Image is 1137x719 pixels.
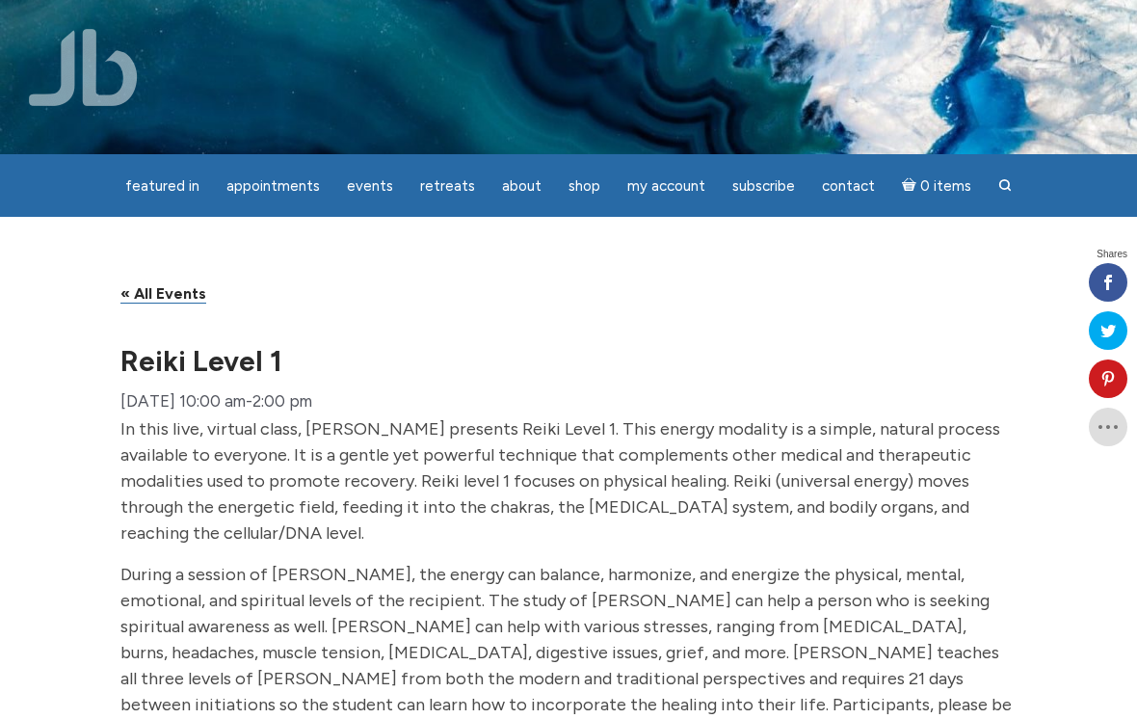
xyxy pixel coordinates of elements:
a: Events [335,168,405,205]
a: featured in [114,168,211,205]
span: [DATE] 10:00 am [120,391,246,411]
span: Appointments [226,177,320,195]
span: Shop [568,177,600,195]
a: « All Events [120,284,206,304]
a: Cart0 items [890,166,983,205]
span: Shares [1097,250,1127,259]
a: Retreats [409,168,487,205]
span: featured in [125,177,199,195]
span: Events [347,177,393,195]
span: 2:00 pm [252,391,312,411]
span: About [502,177,542,195]
i: Cart [902,177,920,195]
a: Subscribe [721,168,806,205]
span: Contact [822,177,875,195]
span: 0 items [920,179,971,194]
img: Jamie Butler. The Everyday Medium [29,29,138,106]
h1: Reiki Level 1 [120,348,1017,376]
span: My Account [627,177,705,195]
a: My Account [616,168,717,205]
span: Retreats [420,177,475,195]
p: In this live, virtual class, [PERSON_NAME] presents Reiki Level 1. This energy modality is a simp... [120,416,1017,546]
a: Contact [810,168,886,205]
a: Shop [557,168,612,205]
a: About [490,168,553,205]
span: Subscribe [732,177,795,195]
a: Appointments [215,168,331,205]
div: - [120,386,312,416]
